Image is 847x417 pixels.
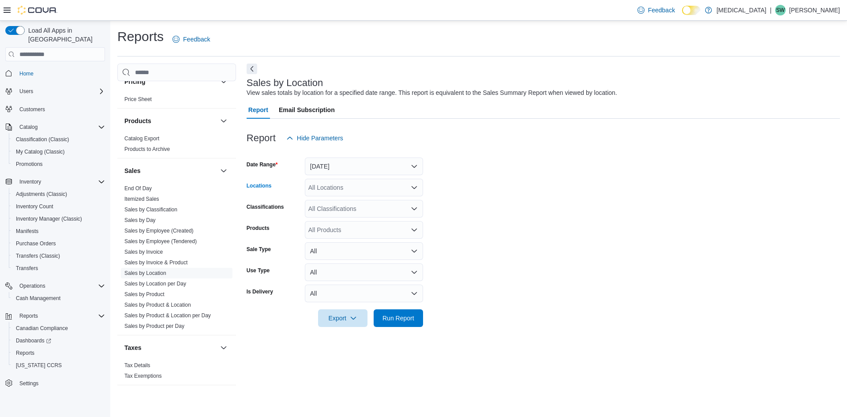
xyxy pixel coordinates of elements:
span: Transfers (Classic) [16,252,60,259]
button: [US_STATE] CCRS [9,359,109,372]
span: Products to Archive [124,146,170,153]
span: Transfers (Classic) [12,251,105,261]
span: Washington CCRS [12,360,105,371]
span: Hide Parameters [297,134,343,143]
a: Transfers (Classic) [12,251,64,261]
div: Products [117,133,236,158]
span: Users [16,86,105,97]
a: Feedback [169,30,214,48]
a: Feedback [634,1,678,19]
p: | [770,5,772,15]
button: Taxes [124,343,217,352]
span: Sales by Location [124,270,166,277]
a: Sales by Classification [124,207,177,213]
span: Adjustments (Classic) [16,191,67,198]
span: My Catalog (Classic) [12,147,105,157]
button: Products [218,116,229,126]
button: Canadian Compliance [9,322,109,334]
span: Purchase Orders [16,240,56,247]
span: [US_STATE] CCRS [16,362,62,369]
button: Pricing [124,77,217,86]
button: Inventory Manager (Classic) [9,213,109,225]
span: Sales by Employee (Created) [124,227,194,234]
button: Customers [2,103,109,116]
a: Sales by Location [124,270,166,276]
div: View sales totals by location for a specified date range. This report is equivalent to the Sales ... [247,88,617,98]
button: Adjustments (Classic) [9,188,109,200]
button: Taxes [218,342,229,353]
h3: Taxes [124,343,142,352]
span: Load All Apps in [GEOGRAPHIC_DATA] [25,26,105,44]
span: Sales by Location per Day [124,280,186,287]
span: Home [19,70,34,77]
a: Classification (Classic) [12,134,73,145]
span: Price Sheet [124,96,152,103]
button: Pricing [218,76,229,87]
a: Transfers [12,263,41,274]
a: Sales by Employee (Tendered) [124,238,197,244]
span: Manifests [12,226,105,237]
span: Itemized Sales [124,195,159,203]
button: All [305,285,423,302]
h3: Sales by Location [247,78,323,88]
a: Dashboards [12,335,55,346]
button: Reports [16,311,41,321]
span: Inventory Count [16,203,53,210]
span: Sales by Employee (Tendered) [124,238,197,245]
span: Settings [16,378,105,389]
span: Sales by Invoice & Product [124,259,187,266]
a: Settings [16,378,42,389]
h1: Reports [117,28,164,45]
span: Transfers [16,265,38,272]
label: Classifications [247,203,284,210]
button: Sales [124,166,217,175]
span: Cash Management [12,293,105,304]
span: SW [776,5,784,15]
span: My Catalog (Classic) [16,148,65,155]
span: Settings [19,380,38,387]
a: Inventory Manager (Classic) [12,214,86,224]
button: All [305,242,423,260]
span: Cash Management [16,295,60,302]
a: Tax Exemptions [124,373,162,379]
span: Sales by Product per Day [124,323,184,330]
div: Taxes [117,360,236,385]
label: Date Range [247,161,278,168]
a: Sales by Product [124,291,165,297]
span: Inventory [16,177,105,187]
span: Inventory [19,178,41,185]
span: Feedback [648,6,675,15]
span: Operations [19,282,45,289]
a: Sales by Location per Day [124,281,186,287]
a: Cash Management [12,293,64,304]
button: My Catalog (Classic) [9,146,109,158]
button: Open list of options [411,226,418,233]
a: Price Sheet [124,96,152,102]
a: Sales by Product & Location [124,302,191,308]
button: Next [247,64,257,74]
nav: Complex example [5,63,105,413]
a: [US_STATE] CCRS [12,360,65,371]
button: All [305,263,423,281]
span: End Of Day [124,185,152,192]
button: Open list of options [411,205,418,212]
button: Purchase Orders [9,237,109,250]
button: Inventory [16,177,45,187]
label: Use Type [247,267,270,274]
a: Sales by Invoice [124,249,163,255]
span: Export [323,309,362,327]
span: Dashboards [12,335,105,346]
a: Catalog Export [124,135,159,142]
button: Cash Management [9,292,109,304]
span: Classification (Classic) [16,136,69,143]
button: Products [124,116,217,125]
label: Locations [247,182,272,189]
a: Home [16,68,37,79]
a: Adjustments (Classic) [12,189,71,199]
button: Transfers [9,262,109,274]
button: Run Report [374,309,423,327]
span: Promotions [12,159,105,169]
button: Home [2,67,109,79]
